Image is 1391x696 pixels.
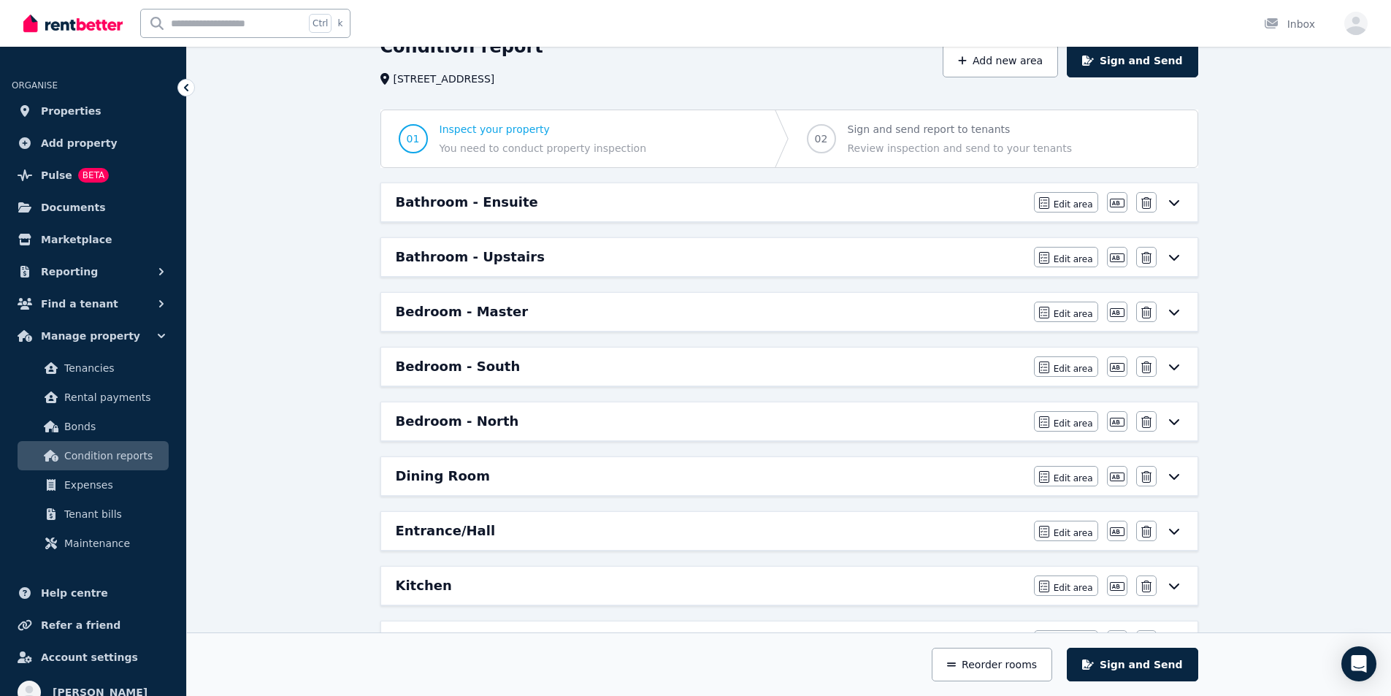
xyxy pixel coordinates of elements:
[41,327,140,345] span: Manage property
[396,575,452,596] h6: Kitchen
[64,389,163,406] span: Rental payments
[1034,302,1098,322] button: Edit area
[1067,648,1198,681] button: Sign and Send
[1264,17,1315,31] div: Inbox
[23,12,123,34] img: RentBetter
[64,535,163,552] span: Maintenance
[1054,253,1093,265] span: Edit area
[1034,247,1098,267] button: Edit area
[41,295,118,313] span: Find a tenant
[12,193,175,222] a: Documents
[1054,418,1093,429] span: Edit area
[848,141,1072,156] span: Review inspection and send to your tenants
[12,225,175,254] a: Marketplace
[12,611,175,640] a: Refer a friend
[396,466,490,486] h6: Dining Room
[1054,308,1093,320] span: Edit area
[12,257,175,286] button: Reporting
[18,500,169,529] a: Tenant bills
[12,643,175,672] a: Account settings
[41,134,118,152] span: Add property
[1341,646,1376,681] div: Open Intercom Messenger
[394,72,495,86] span: [STREET_ADDRESS]
[396,247,545,267] h6: Bathroom - Upstairs
[396,356,521,377] h6: Bedroom - South
[1067,44,1198,77] button: Sign and Send
[1034,575,1098,596] button: Edit area
[78,168,109,183] span: BETA
[407,131,420,146] span: 01
[1054,527,1093,539] span: Edit area
[64,447,163,464] span: Condition reports
[396,411,519,432] h6: Bedroom - North
[932,648,1052,681] button: Reorder rooms
[41,649,138,666] span: Account settings
[1054,473,1093,484] span: Edit area
[64,476,163,494] span: Expenses
[41,167,72,184] span: Pulse
[440,122,647,137] span: Inspect your property
[18,383,169,412] a: Rental payments
[1054,363,1093,375] span: Edit area
[18,412,169,441] a: Bonds
[396,521,496,541] h6: Entrance/Hall
[1054,582,1093,594] span: Edit area
[64,359,163,377] span: Tenancies
[12,578,175,608] a: Help centre
[309,14,332,33] span: Ctrl
[1034,356,1098,377] button: Edit area
[396,630,621,651] h6: Laundry/Bathroom Downstairs
[815,131,828,146] span: 02
[41,231,112,248] span: Marketplace
[12,96,175,126] a: Properties
[12,129,175,158] a: Add property
[848,122,1072,137] span: Sign and send report to tenants
[41,616,120,634] span: Refer a friend
[380,110,1198,168] nav: Progress
[18,529,169,558] a: Maintenance
[1034,466,1098,486] button: Edit area
[41,584,108,602] span: Help centre
[337,18,342,29] span: k
[396,192,538,213] h6: Bathroom - Ensuite
[1054,199,1093,210] span: Edit area
[64,418,163,435] span: Bonds
[396,302,529,322] h6: Bedroom - Master
[12,161,175,190] a: PulseBETA
[1034,192,1098,213] button: Edit area
[380,35,543,58] h1: Condition report
[1034,630,1098,651] button: Edit area
[41,199,106,216] span: Documents
[1034,521,1098,541] button: Edit area
[12,289,175,318] button: Find a tenant
[41,102,101,120] span: Properties
[943,44,1058,77] button: Add new area
[12,321,175,351] button: Manage property
[12,80,58,91] span: ORGANISE
[1034,411,1098,432] button: Edit area
[18,470,169,500] a: Expenses
[41,263,98,280] span: Reporting
[18,353,169,383] a: Tenancies
[64,505,163,523] span: Tenant bills
[440,141,647,156] span: You need to conduct property inspection
[18,441,169,470] a: Condition reports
